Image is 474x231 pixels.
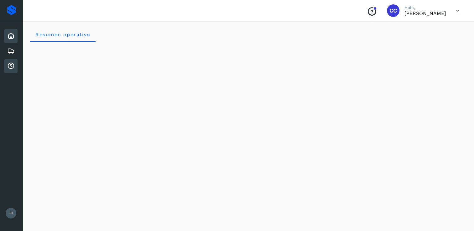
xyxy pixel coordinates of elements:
[4,29,18,43] div: Inicio
[4,59,18,73] div: Cuentas por cobrar
[404,5,446,10] p: Hola,
[35,32,91,38] span: Resumen operativo
[4,44,18,58] div: Embarques
[404,10,446,16] p: Carlos Cardiel Castro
